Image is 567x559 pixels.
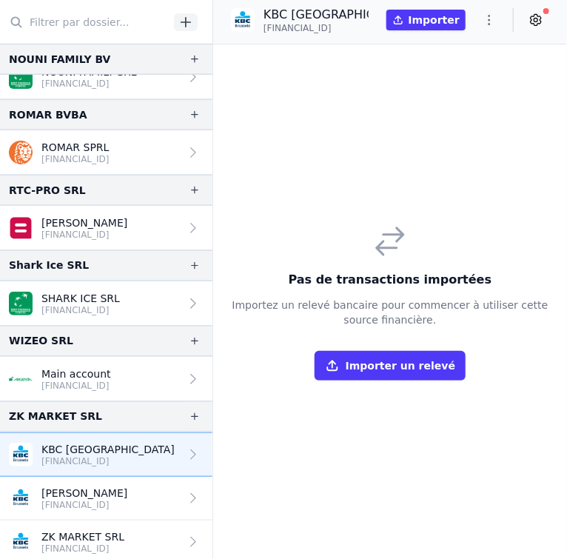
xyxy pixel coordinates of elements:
div: ROMAR BVBA [9,106,87,124]
div: RTC-PRO SRL [9,181,86,199]
p: KBC [GEOGRAPHIC_DATA] [264,6,369,24]
img: ing.png [9,141,33,164]
p: [PERSON_NAME] [41,486,127,501]
p: [FINANCIAL_ID] [41,78,137,90]
span: [FINANCIAL_ID] [264,22,332,34]
p: ROMAR SPRL [41,140,110,155]
button: Importer [386,10,466,30]
img: KBC_BRUSSELS_KREDBEBB.png [9,530,33,554]
button: Importer un relevé [315,351,466,381]
img: ARGENTA_ARSPBE22.png [9,367,33,391]
p: [FINANCIAL_ID] [41,153,110,165]
div: WIZEO SRL [9,332,73,350]
img: belfius-1.png [9,216,33,240]
p: [FINANCIAL_ID] [41,499,127,511]
p: [PERSON_NAME] [41,215,127,230]
img: BNP_BE_BUSINESS_GEBABEBB.png [9,292,33,315]
p: [FINANCIAL_ID] [41,229,127,241]
p: [FINANCIAL_ID] [41,304,120,316]
p: Importez un relevé bancaire pour commencer à utiliser cette source financière. [225,298,555,327]
img: BNP_BE_BUSINESS_GEBABEBB.png [9,65,33,89]
p: [FINANCIAL_ID] [41,543,124,555]
div: Shark Ice SRL [9,257,89,275]
div: ZK MARKET SRL [9,408,102,426]
div: NOUNI FAMILY BV [9,50,110,68]
h3: Pas de transactions importées [225,271,555,289]
p: Main account [41,366,111,381]
img: KBC_BRUSSELS_KREDBEBB.png [9,443,33,466]
img: KBC_BRUSSELS_KREDBEBB.png [9,486,33,510]
img: KBC_BRUSSELS_KREDBEBB.png [231,8,255,32]
p: ZK MARKET SRL [41,529,124,544]
p: [FINANCIAL_ID] [41,455,175,467]
p: [FINANCIAL_ID] [41,380,111,392]
p: SHARK ICE SRL [41,291,120,306]
p: KBC [GEOGRAPHIC_DATA] [41,442,175,457]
